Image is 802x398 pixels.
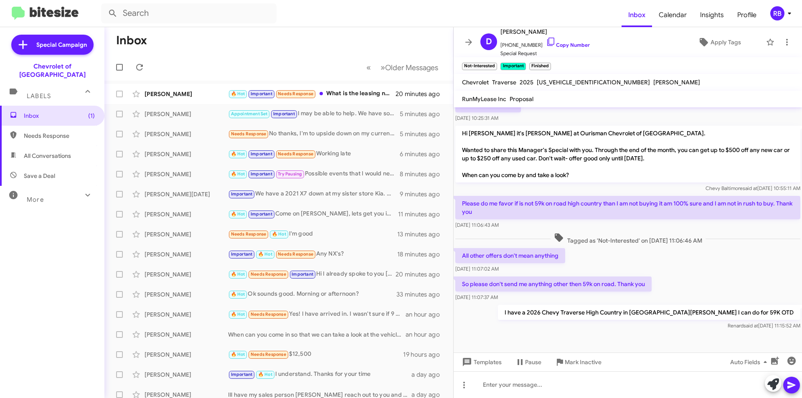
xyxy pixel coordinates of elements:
span: Chevy Baltimore [DATE] 10:55:11 AM [706,185,800,191]
span: Traverse [492,79,516,86]
span: Needs Response [231,231,266,237]
div: 6 minutes ago [400,150,447,158]
div: When can you come in so that we can take a look at the vehicle in person ? [228,330,406,339]
button: Next [376,59,443,76]
span: Important [292,271,313,277]
div: I may be able to help. We have some low priced SUV's. I see the last time you were here you were ... [228,109,400,119]
small: Not-Interested [462,63,497,70]
span: Mark Inactive [565,355,601,370]
span: [DATE] 11:07:02 AM [455,266,499,272]
a: Special Campaign [11,35,94,55]
div: [PERSON_NAME][DATE] [145,190,228,198]
div: [PERSON_NAME] [145,290,228,299]
div: 20 minutes ago [396,270,447,279]
a: Calendar [652,3,693,27]
span: Pause [525,355,541,370]
span: [DATE] 11:07:37 AM [455,294,498,300]
button: Pause [508,355,548,370]
div: [PERSON_NAME] [145,90,228,98]
p: All other offers don't mean anything [455,248,565,263]
span: Auto Fields [730,355,770,370]
div: No thanks, I'm to upside down on my current car. [228,129,400,139]
div: Hi I already spoke to you [DATE], did you get any new vehicle? [228,269,396,279]
div: a day ago [411,370,447,379]
div: an hour ago [406,330,447,339]
span: 🔥 Hot [231,151,245,157]
span: 🔥 Hot [258,372,272,377]
span: 🔥 Hot [231,312,245,317]
div: Working late [228,149,400,159]
button: Auto Fields [723,355,777,370]
span: Proposal [510,95,533,103]
span: said at [744,322,758,329]
a: Insights [693,3,731,27]
div: $12,500 [228,350,403,359]
span: Chevrolet [462,79,489,86]
span: Save a Deal [24,172,55,180]
span: Important [273,111,295,117]
div: Yes! I have arrived in. I wasn't sure if 9 worked for you all [228,309,406,319]
span: 🔥 Hot [231,352,245,357]
span: Labels [27,92,51,100]
span: 🔥 Hot [231,271,245,277]
span: Older Messages [385,63,438,72]
span: Important [251,91,272,96]
span: 🔥 Hot [231,91,245,96]
p: I have a 2026 Chevy Traverse High Country in [GEOGRAPHIC_DATA][PERSON_NAME] I can do for 59K OTD [498,305,800,320]
div: I'm good [228,229,397,239]
div: I understand. Thanks for your time [228,370,411,379]
span: Needs Response [251,271,286,277]
span: Needs Response [278,91,313,96]
span: 🔥 Hot [231,171,245,177]
span: Try Pausing [278,171,302,177]
p: Hi [PERSON_NAME] it's [PERSON_NAME] at Ourisman Chevrolet of [GEOGRAPHIC_DATA]. Wanted to share t... [455,126,800,183]
div: 20 minutes ago [396,90,447,98]
span: Important [251,171,272,177]
span: Templates [460,355,502,370]
a: Copy Number [546,42,590,48]
span: D [486,35,492,48]
span: Apply Tags [711,35,741,50]
div: Ok sounds good. Morning or afternoon? [228,289,396,299]
div: 9 minutes ago [400,190,447,198]
span: said at [743,185,757,191]
h1: Inbox [116,34,147,47]
div: [PERSON_NAME] [145,250,228,259]
span: Special Campaign [36,41,87,49]
button: Apply Tags [676,35,762,50]
span: Inbox [24,112,95,120]
a: Inbox [622,3,652,27]
span: 🔥 Hot [272,231,286,237]
div: [PERSON_NAME] [145,170,228,178]
div: [PERSON_NAME] [145,330,228,339]
span: [US_VEHICLE_IDENTIFICATION_NUMBER] [537,79,650,86]
span: Special Request [500,49,590,58]
button: RB [763,6,793,20]
div: [PERSON_NAME] [145,110,228,118]
span: 🔥 Hot [231,292,245,297]
div: [PERSON_NAME] [145,230,228,238]
div: 33 minutes ago [396,290,447,299]
div: RB [770,6,784,20]
span: « [366,62,371,73]
span: Needs Response [24,132,95,140]
span: Needs Response [231,131,266,137]
div: 13 minutes ago [397,230,447,238]
span: Important [231,191,253,197]
span: Important [231,251,253,257]
span: [PERSON_NAME] [500,27,590,37]
span: [DATE] 10:25:31 AM [455,115,498,121]
span: Important [231,372,253,377]
span: Needs Response [278,151,313,157]
input: Search [101,3,277,23]
div: We have a 2021 X7 down at my sister store Kia. Would you like to come in for a test drive in that... [228,189,400,199]
span: [PERSON_NAME] [653,79,700,86]
span: » [381,62,385,73]
button: Previous [361,59,376,76]
div: Come on [PERSON_NAME], lets get you into that ZR2. Have any other dealers given you what you want... [228,209,398,219]
span: Profile [731,3,763,27]
div: [PERSON_NAME] [145,210,228,218]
